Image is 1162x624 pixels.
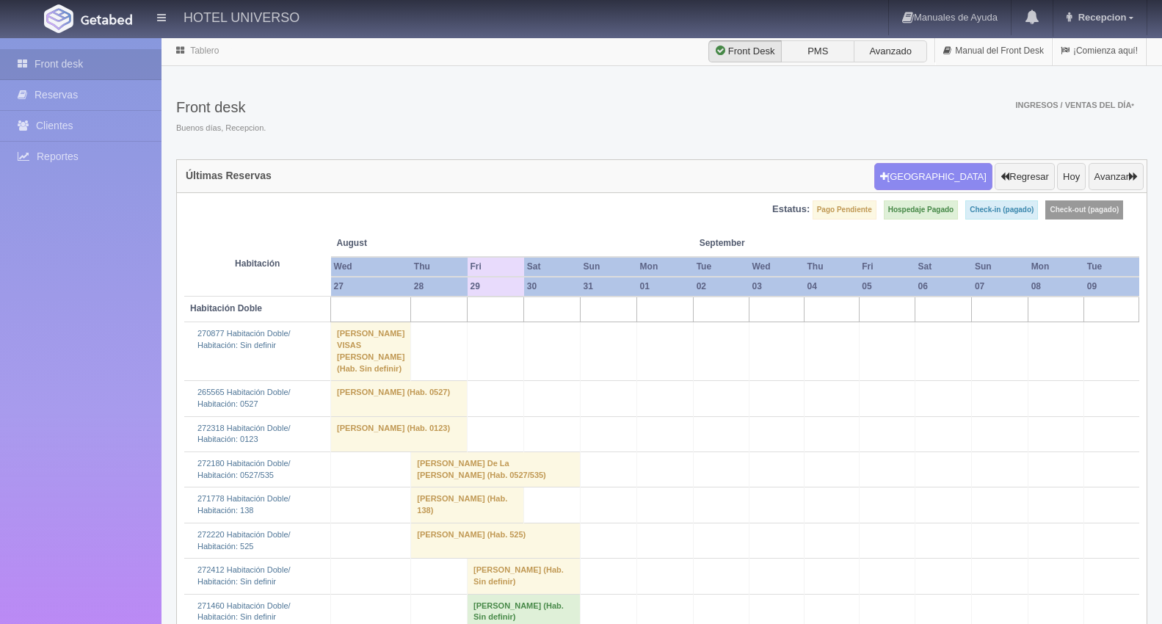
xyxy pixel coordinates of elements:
[331,381,468,416] td: [PERSON_NAME] (Hab. 0527)
[197,459,291,479] a: 272180 Habitación Doble/Habitación: 0527/535
[197,424,291,444] a: 272318 Habitación Doble/Habitación: 0123
[81,14,132,25] img: Getabed
[411,452,581,487] td: [PERSON_NAME] De La [PERSON_NAME] (Hab. 0527/535)
[468,277,524,297] th: 29
[197,329,291,349] a: 270877 Habitación Doble/Habitación: Sin definir
[694,257,749,277] th: Tue
[1028,257,1084,277] th: Mon
[468,559,581,594] td: [PERSON_NAME] (Hab. Sin definir)
[197,601,291,622] a: 271460 Habitación Doble/Habitación: Sin definir
[184,7,299,26] h4: HOTEL UNIVERSO
[1053,37,1146,65] a: ¡Comienza aquí!
[915,257,972,277] th: Sat
[197,565,291,586] a: 272412 Habitación Doble/Habitación: Sin definir
[197,494,291,515] a: 271778 Habitación Doble/Habitación: 138
[874,163,992,191] button: [GEOGRAPHIC_DATA]
[331,322,411,381] td: [PERSON_NAME] VISAS [PERSON_NAME] (Hab. Sin definir)
[1075,12,1127,23] span: Recepcion
[524,257,581,277] th: Sat
[581,277,637,297] th: 31
[190,46,219,56] a: Tablero
[176,123,266,134] span: Buenos días, Recepcion.
[884,200,958,220] label: Hospedaje Pagado
[972,257,1028,277] th: Sun
[468,257,524,277] th: Fri
[859,257,915,277] th: Fri
[813,200,876,220] label: Pago Pendiente
[331,416,468,451] td: [PERSON_NAME] (Hab. 0123)
[749,257,804,277] th: Wed
[411,257,468,277] th: Thu
[186,170,272,181] h4: Últimas Reservas
[524,277,581,297] th: 30
[331,277,411,297] th: 27
[772,203,810,217] label: Estatus:
[1015,101,1134,109] span: Ingresos / Ventas del día
[331,257,411,277] th: Wed
[1084,257,1139,277] th: Tue
[190,303,262,313] b: Habitación Doble
[411,277,468,297] th: 28
[1084,277,1139,297] th: 09
[44,4,73,33] img: Getabed
[1089,163,1144,191] button: Avanzar
[637,277,694,297] th: 01
[197,530,291,551] a: 272220 Habitación Doble/Habitación: 525
[581,257,637,277] th: Sun
[1057,163,1086,191] button: Hoy
[176,99,266,115] h3: Front desk
[915,277,972,297] th: 06
[694,277,749,297] th: 02
[197,388,291,408] a: 265565 Habitación Doble/Habitación: 0527
[854,40,927,62] label: Avanzado
[995,163,1054,191] button: Regresar
[700,237,799,250] span: September
[749,277,804,297] th: 03
[804,277,859,297] th: 04
[411,523,581,558] td: [PERSON_NAME] (Hab. 525)
[337,237,462,250] span: August
[935,37,1052,65] a: Manual del Front Desk
[637,257,694,277] th: Mon
[781,40,854,62] label: PMS
[235,258,280,269] strong: Habitación
[411,487,524,523] td: [PERSON_NAME] (Hab. 138)
[804,257,859,277] th: Thu
[972,277,1028,297] th: 07
[859,277,915,297] th: 05
[965,200,1038,220] label: Check-in (pagado)
[708,40,782,62] label: Front Desk
[1045,200,1123,220] label: Check-out (pagado)
[1028,277,1084,297] th: 08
